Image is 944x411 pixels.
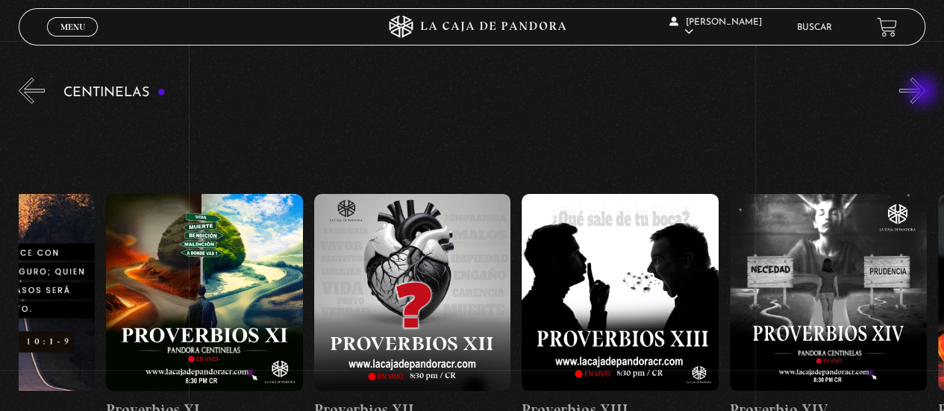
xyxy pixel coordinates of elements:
[63,86,166,100] h3: Centinelas
[797,23,832,32] a: Buscar
[877,17,897,37] a: View your shopping cart
[19,78,45,104] button: Previous
[899,78,925,104] button: Next
[55,35,90,46] span: Cerrar
[669,18,762,37] span: [PERSON_NAME]
[60,22,85,31] span: Menu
